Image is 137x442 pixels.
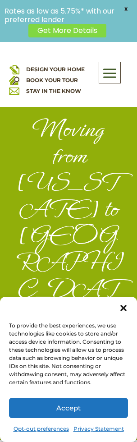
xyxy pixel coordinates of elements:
[5,7,121,24] p: Rates as low as 5.75%* with our preferred lender
[9,75,19,85] img: book your home tour
[9,398,128,418] button: Accept
[9,322,126,387] div: To provide the best experiences, we use technologies like cookies to store and/or access device i...
[28,24,106,37] a: Get More Details
[14,116,123,440] h1: Moving from [US_STATE] to [GEOGRAPHIC_DATA]? What to Know Before You Go
[119,304,128,313] div: Close dialog
[26,66,85,73] a: DESIGN YOUR HOME
[14,423,69,435] a: Opt-out preferences
[26,87,81,94] a: STAY IN THE KNOW
[9,64,19,74] img: design your home
[119,2,132,16] span: X
[73,423,124,435] a: Privacy Statement
[26,77,78,83] a: BOOK YOUR TOUR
